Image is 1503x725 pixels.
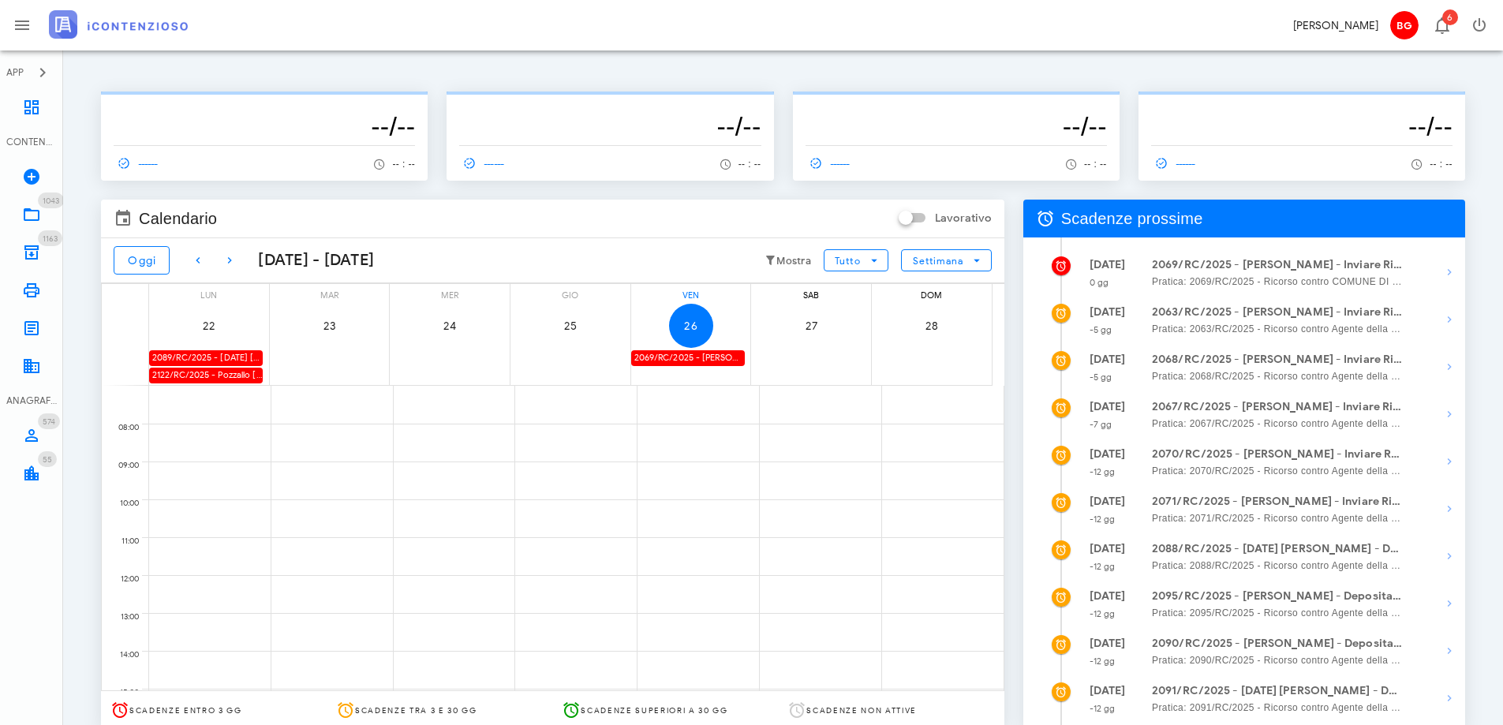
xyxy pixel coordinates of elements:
[1434,256,1465,288] button: Mostra dettagli
[139,206,217,231] span: Calendario
[390,284,510,304] div: mer
[901,249,992,271] button: Settimana
[187,320,231,333] span: 22
[910,304,954,348] button: 28
[1152,493,1403,510] strong: 2071/RC/2025 - [PERSON_NAME] - Inviare Ricorso
[872,284,992,304] div: dom
[43,196,59,206] span: 1043
[38,413,60,429] span: Distintivo
[1090,637,1126,650] strong: [DATE]
[428,320,472,333] span: 24
[935,211,992,226] label: Lavorativo
[789,304,833,348] button: 27
[669,304,713,348] button: 26
[1152,558,1403,574] span: Pratica: 2088/RC/2025 - Ricorso contro Agente della Riscossione - prov. di Ragusa, Consorzio Di B...
[308,320,352,333] span: 23
[1434,588,1465,619] button: Mostra dettagli
[1152,652,1403,668] span: Pratica: 2090/RC/2025 - Ricorso contro Agente della Riscossione - prov. di Ragusa, Agenzia delle ...
[548,304,593,348] button: 25
[308,304,352,348] button: 23
[806,705,917,716] span: Scadenze non attive
[1090,353,1126,366] strong: [DATE]
[1293,17,1378,34] div: [PERSON_NAME]
[129,705,242,716] span: Scadenze entro 3 gg
[1152,256,1403,274] strong: 2069/RC/2025 - [PERSON_NAME] - Inviare Ricorso
[1151,98,1453,110] p: --------------
[1090,258,1126,271] strong: [DATE]
[43,454,52,465] span: 55
[824,249,888,271] button: Tutto
[1434,398,1465,430] button: Mostra dettagli
[1090,495,1126,508] strong: [DATE]
[510,284,630,304] div: gio
[149,368,263,383] div: 2122/RC/2025 - Pozzallo [PERSON_NAME] Srl - Inviare Ricorso
[912,255,964,267] span: Settimana
[1090,561,1116,572] small: -12 gg
[1442,9,1458,25] span: Distintivo
[1152,321,1403,337] span: Pratica: 2063/RC/2025 - Ricorso contro Agente della Riscossione - prov. di [GEOGRAPHIC_DATA]
[1385,6,1423,44] button: BG
[459,110,761,142] h3: --/--
[751,284,871,304] div: sab
[1090,514,1116,525] small: -12 gg
[1152,605,1403,621] span: Pratica: 2095/RC/2025 - Ricorso contro Agente della Riscossione - prov. di Ragusa, Consorzio Di B...
[102,684,142,701] div: 15:00
[38,451,57,467] span: Distintivo
[1152,351,1403,368] strong: 2068/RC/2025 - [PERSON_NAME] - Inviare Ricorso
[1152,368,1403,384] span: Pratica: 2068/RC/2025 - Ricorso contro Agente della Riscossione - prov. di [GEOGRAPHIC_DATA]
[102,419,142,436] div: 08:00
[631,350,745,365] div: 2069/RC/2025 - [PERSON_NAME] - Inviare Ricorso
[1090,684,1126,697] strong: [DATE]
[1084,159,1107,170] span: -- : --
[43,417,55,427] span: 574
[1090,447,1126,461] strong: [DATE]
[789,320,833,333] span: 27
[38,192,64,208] span: Distintivo
[1423,6,1460,44] button: Distintivo
[1430,159,1453,170] span: -- : --
[1434,304,1465,335] button: Mostra dettagli
[806,156,851,170] span: ------
[1152,635,1403,652] strong: 2090/RC/2025 - [PERSON_NAME] - Deposita la Costituzione in Giudizio
[1090,589,1126,603] strong: [DATE]
[1152,700,1403,716] span: Pratica: 2091/RC/2025 - Ricorso contro Agente della Riscossione - prov. di Ragusa, Agenzia delle ...
[114,152,166,174] a: ------
[114,110,415,142] h3: --/--
[1090,324,1112,335] small: -5 gg
[1090,608,1116,619] small: -12 gg
[1152,588,1403,605] strong: 2095/RC/2025 - [PERSON_NAME] - Deposita la Costituzione in Giudizio
[806,98,1107,110] p: --------------
[6,135,57,149] div: CONTENZIOSO
[1152,540,1403,558] strong: 2088/RC/2025 - [DATE] [PERSON_NAME] - Deposita la Costituzione in [GEOGRAPHIC_DATA]
[1061,206,1203,231] span: Scadenze prossime
[1090,419,1112,430] small: -7 gg
[1151,156,1197,170] span: ------
[1434,351,1465,383] button: Mostra dettagli
[459,152,511,174] a: ------
[1090,400,1126,413] strong: [DATE]
[43,234,58,244] span: 1163
[1090,542,1126,555] strong: [DATE]
[102,570,142,588] div: 12:00
[428,304,472,348] button: 24
[1152,274,1403,290] span: Pratica: 2069/RC/2025 - Ricorso contro COMUNE DI [GEOGRAPHIC_DATA]
[1152,682,1403,700] strong: 2091/RC/2025 - [DATE] [PERSON_NAME] - Deposita la Costituzione in [GEOGRAPHIC_DATA]
[1151,152,1203,174] a: ------
[6,394,57,408] div: ANAGRAFICA
[1152,463,1403,479] span: Pratica: 2070/RC/2025 - Ricorso contro Agente della Riscossione - prov. di Ragusa
[355,705,477,716] span: Scadenze tra 3 e 30 gg
[114,98,415,110] p: --------------
[738,159,761,170] span: -- : --
[102,646,142,663] div: 14:00
[1152,304,1403,321] strong: 2063/RC/2025 - [PERSON_NAME] - Inviare Ricorso
[1090,372,1112,383] small: -5 gg
[392,159,415,170] span: -- : --
[1090,305,1126,319] strong: [DATE]
[1434,446,1465,477] button: Mostra dettagli
[1152,446,1403,463] strong: 2070/RC/2025 - [PERSON_NAME] - Inviare Ricorso
[834,255,860,267] span: Tutto
[102,457,142,474] div: 09:00
[102,495,142,512] div: 10:00
[1152,416,1403,432] span: Pratica: 2067/RC/2025 - Ricorso contro Agente della Riscossione - prov. di [GEOGRAPHIC_DATA]
[806,152,858,174] a: ------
